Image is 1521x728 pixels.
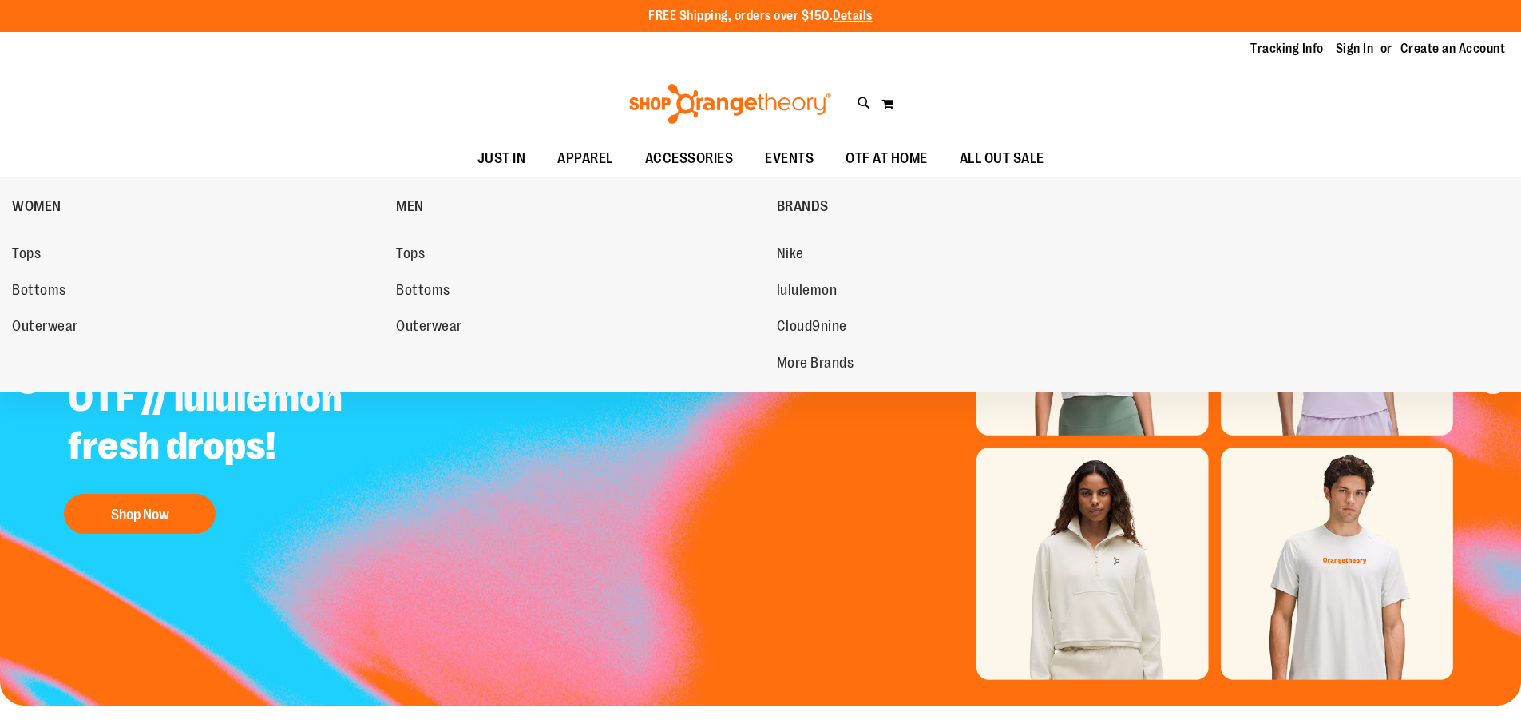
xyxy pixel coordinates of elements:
span: APPAREL [557,141,613,177]
span: WOMEN [12,198,61,218]
h2: OTF // lululemon fresh drops! [56,362,453,486]
span: More Brands [777,355,854,375]
span: Bottoms [396,282,450,302]
span: ACCESSORIES [645,141,734,177]
span: ALL OUT SALE [960,141,1044,177]
span: OTF AT HOME [846,141,928,177]
a: Details [833,9,873,23]
a: Sign In [1336,40,1374,58]
span: MEN [396,198,424,218]
span: Bottoms [12,282,66,302]
span: EVENTS [765,141,814,177]
span: Outerwear [12,318,78,338]
img: Shop Orangetheory [627,84,834,124]
span: Tops [12,245,41,265]
button: Shop Now [64,494,216,534]
span: JUST IN [477,141,526,177]
span: Nike [777,245,804,265]
span: BRANDS [777,198,829,218]
a: Tracking Info [1250,40,1324,58]
span: Outerwear [396,318,462,338]
span: Cloud9nine [777,318,847,338]
p: FREE Shipping, orders over $150. [648,7,873,26]
a: Create an Account [1400,40,1506,58]
span: lululemon [777,282,838,302]
span: Tops [396,245,425,265]
a: OTF // lululemon fresh drops! Shop Now [56,362,453,542]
